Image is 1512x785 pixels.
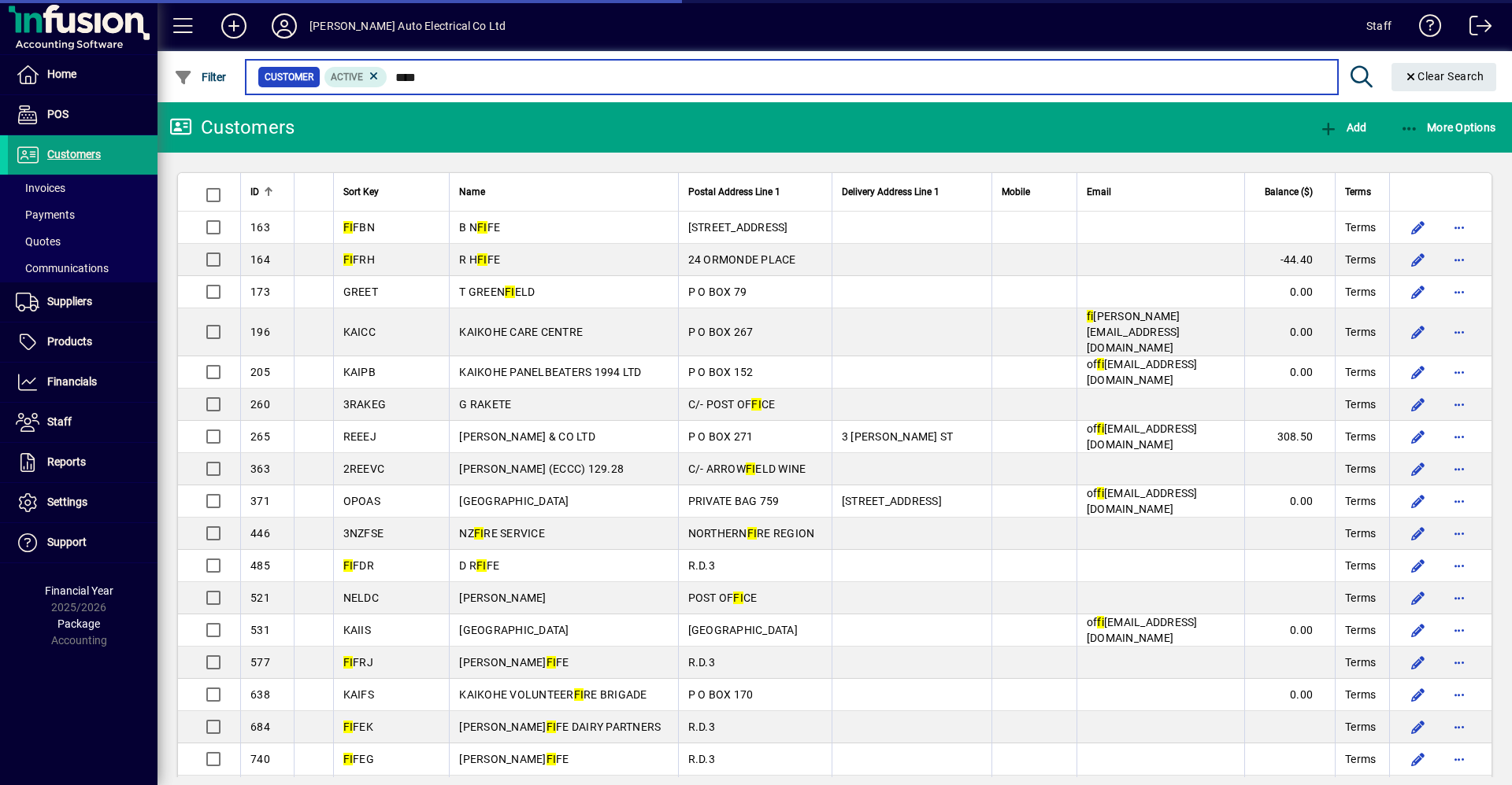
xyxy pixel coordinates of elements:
span: G RAKETE [459,398,511,411]
span: Terms [1345,219,1376,235]
span: 205 [250,366,270,378]
span: KAIPB [343,366,376,378]
span: [STREET_ADDRESS] [688,221,788,234]
div: Staff [1366,13,1392,39]
span: [STREET_ADDRESS] [842,495,942,507]
em: FI [547,656,557,669]
a: Home [8,55,157,94]
span: [PERSON_NAME] [459,592,546,604]
span: 363 [250,463,270,475]
span: [PERSON_NAME] FE [459,656,569,669]
span: NORTHERN RE REGION [688,527,815,540]
span: Email [1087,183,1111,201]
button: Edit [1406,650,1431,675]
span: 485 [250,559,270,572]
span: Package [57,617,100,630]
span: 3NZFSE [343,527,384,540]
div: Balance ($) [1254,183,1327,201]
span: OPOAS [343,495,380,507]
em: FI [343,753,354,765]
span: Terms [1345,324,1376,340]
span: Financials [47,375,97,388]
span: C/- POST OF CE [688,398,776,411]
span: [GEOGRAPHIC_DATA] [459,495,569,507]
em: FI [343,559,354,572]
span: T GREEN ELD [459,286,535,298]
span: R.D.3 [688,656,715,669]
span: of [EMAIL_ADDRESS][DOMAIN_NAME] [1087,422,1198,451]
button: More options [1447,714,1472,739]
span: Terms [1345,252,1376,267]
span: Terms [1345,654,1376,670]
span: NELDC [343,592,379,604]
span: Products [47,335,92,348]
button: Edit [1406,714,1431,739]
div: ID [250,183,284,201]
span: 521 [250,592,270,604]
em: FI [547,721,557,733]
span: 740 [250,753,270,765]
span: 638 [250,688,270,701]
button: Edit [1406,247,1431,272]
button: More options [1447,359,1472,385]
span: POST OF CE [688,592,758,604]
span: Terms [1345,396,1376,412]
span: Add [1319,121,1366,134]
span: Payments [16,208,75,221]
a: Support [8,523,157,562]
mat-chip: Activation Status: Active [324,67,387,87]
td: 0.00 [1244,308,1335,356]
span: C/- ARROW ELD WINE [688,463,806,475]
span: [GEOGRAPHIC_DATA] [688,624,798,636]
span: 265 [250,430,270,443]
button: More options [1447,247,1472,272]
a: Communications [8,255,157,282]
span: R H FE [459,253,500,266]
span: Terms [1345,364,1376,380]
em: FI [547,753,557,765]
span: 24 ORMONDE PLACE [688,253,796,266]
button: More options [1447,521,1472,546]
button: Edit [1406,392,1431,417]
em: fi [1097,358,1104,370]
button: Edit [1406,521,1431,546]
td: 0.00 [1244,679,1335,711]
span: FBN [343,221,375,234]
em: FI [476,559,487,572]
div: [PERSON_NAME] Auto Electrical Co Ltd [309,13,506,39]
button: Add [1315,113,1370,142]
em: FI [343,721,354,733]
span: Customer [265,69,313,85]
button: More Options [1396,113,1500,142]
span: Terms [1345,687,1376,702]
button: Edit [1406,682,1431,707]
span: R.D.3 [688,753,715,765]
a: Payments [8,201,157,228]
span: 531 [250,624,270,636]
span: Quotes [16,235,61,248]
span: P O BOX 79 [688,286,747,298]
span: Postal Address Line 1 [688,183,780,201]
span: P O BOX 271 [688,430,754,443]
button: Edit [1406,319,1431,345]
span: 446 [250,527,270,540]
button: More options [1447,746,1472,772]
div: Email [1087,183,1235,201]
button: Edit [1406,617,1431,643]
button: More options [1447,279,1472,304]
span: Terms [1345,493,1376,509]
span: Terms [1345,558,1376,573]
span: 260 [250,398,270,411]
span: Terms [1345,751,1376,767]
button: Edit [1406,424,1431,449]
span: P O BOX 267 [688,326,754,338]
td: -44.40 [1244,244,1335,276]
span: [PERSON_NAME] FE DAIRY PARTNERS [459,721,661,733]
span: Financial Year [45,584,113,597]
span: Terms [1345,183,1371,201]
span: More Options [1400,121,1496,134]
span: [PERSON_NAME] (ECCC) 129.28 [459,463,624,475]
button: Edit [1406,279,1431,304]
em: fi [1097,422,1104,435]
span: Terms [1345,461,1376,477]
